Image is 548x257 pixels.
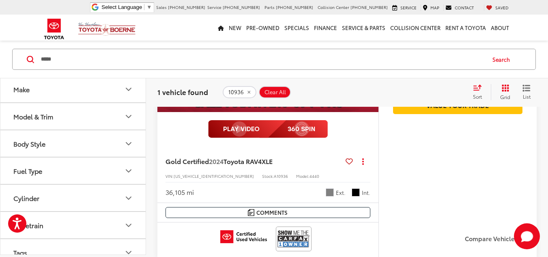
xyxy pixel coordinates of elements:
[484,4,511,11] a: My Saved Vehicles
[514,223,540,249] button: Toggle Chat Window
[226,15,244,41] a: New
[0,212,146,238] button: DrivetrainDrivetrain
[40,50,485,69] input: Search by Make, Model, or Keyword
[157,87,208,97] span: 1 vehicle found
[522,93,531,100] span: List
[124,138,133,148] div: Body Style
[165,188,194,197] div: 36,105 mi
[13,112,53,120] div: Model & Trim
[13,194,39,202] div: Cylinder
[495,4,509,11] span: Saved
[39,16,69,42] img: Toyota
[220,230,267,243] img: Toyota Certified Used Vehicles
[350,4,388,10] span: [PHONE_NUMBER]
[174,173,254,179] span: [US_VEHICLE_IDENTIFICATION_NUMBER]
[256,209,288,216] span: Comments
[124,193,133,203] div: Cylinder
[215,15,226,41] a: Home
[13,248,27,256] div: Tags
[165,207,370,218] button: Comments
[274,173,288,179] span: A10936
[209,156,223,166] span: 2024
[244,15,282,41] a: Pre-Owned
[400,4,417,11] span: Service
[465,235,529,243] label: Compare Vehicle
[264,4,275,10] span: Parts
[282,15,312,41] a: Specials
[13,140,45,147] div: Body Style
[296,173,309,179] span: Model:
[228,89,244,95] span: 10936
[309,173,319,179] span: 4440
[207,4,221,10] span: Service
[262,156,273,166] span: XLE
[443,15,488,41] a: Rent a Toyota
[514,223,540,249] svg: Start Chat
[264,89,286,95] span: Clear All
[124,247,133,257] div: Tags
[356,154,370,168] button: Actions
[101,4,142,10] span: Select Language
[326,188,334,197] span: Gray
[388,15,443,41] a: Collision Center
[488,15,511,41] a: About
[516,84,537,100] button: List View
[455,4,474,11] span: Contact
[146,4,152,10] span: ▼
[165,156,209,166] span: Gold Certified
[352,188,360,197] span: Black
[390,4,419,11] a: Service
[0,158,146,184] button: Fuel TypeFuel Type
[469,84,491,100] button: Select sort value
[336,189,346,197] span: Ext.
[259,86,291,98] button: Clear All
[262,173,274,179] span: Stock:
[223,4,260,10] span: [PHONE_NUMBER]
[124,111,133,121] div: Model & Trim
[0,185,146,211] button: CylinderCylinder
[485,49,522,69] button: Search
[0,130,146,157] button: Body StyleBody Style
[0,76,146,102] button: MakeMake
[165,157,342,166] a: Gold Certified2024Toyota RAV4XLE
[13,85,30,93] div: Make
[248,209,254,216] img: Comments
[124,166,133,175] div: Fuel Type
[101,4,152,10] a: Select Language​
[421,4,441,11] a: Map
[500,93,510,100] span: Grid
[156,4,167,10] span: Sales
[318,4,349,10] span: Collision Center
[276,4,313,10] span: [PHONE_NUMBER]
[223,86,256,98] button: remove 10936
[362,158,364,164] span: dropdown dots
[13,167,42,175] div: Fuel Type
[0,103,146,130] button: Model & TrimModel & Trim
[443,4,476,11] a: Contact
[124,220,133,230] div: Drivetrain
[78,22,136,36] img: Vic Vaughan Toyota of Boerne
[124,84,133,94] div: Make
[223,156,262,166] span: Toyota RAV4
[168,4,205,10] span: [PHONE_NUMBER]
[312,15,340,41] a: Finance
[277,228,310,250] img: View CARFAX report
[13,221,43,229] div: Drivetrain
[208,120,328,138] img: full motion video
[362,189,370,197] span: Int.
[430,4,439,11] span: Map
[473,93,482,100] span: Sort
[165,173,174,179] span: VIN:
[340,15,388,41] a: Service & Parts: Opens in a new tab
[491,84,516,100] button: Grid View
